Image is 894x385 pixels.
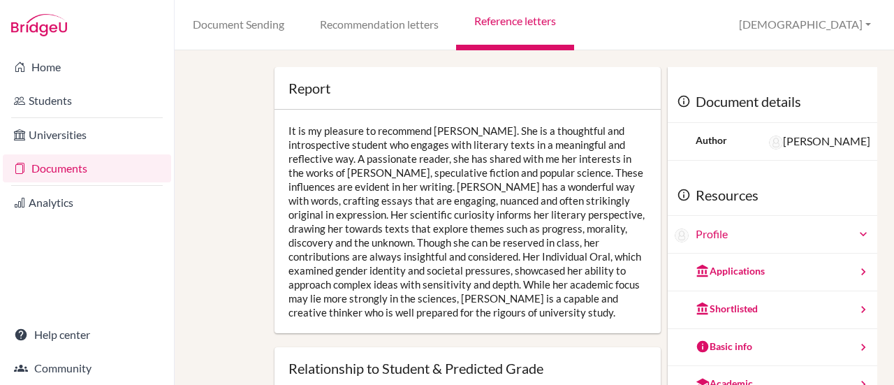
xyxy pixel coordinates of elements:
[288,81,330,95] div: Report
[288,361,543,375] div: Relationship to Student & Predicted Grade
[274,110,661,333] div: It is my pleasure to recommend [PERSON_NAME]. She is a thoughtful and introspective student who e...
[668,329,877,367] a: Basic info
[668,81,877,123] div: Document details
[3,53,171,81] a: Home
[668,254,877,291] a: Applications
[668,291,877,329] a: Shortlisted
[696,226,870,242] a: Profile
[769,136,783,150] img: James Messer
[696,264,765,278] div: Applications
[696,340,752,354] div: Basic info
[733,12,877,38] button: [DEMOGRAPHIC_DATA]
[3,189,171,217] a: Analytics
[3,154,171,182] a: Documents
[696,302,758,316] div: Shortlisted
[696,133,727,147] div: Author
[3,321,171,349] a: Help center
[3,87,171,115] a: Students
[668,175,877,217] div: Resources
[769,133,870,150] div: [PERSON_NAME]
[675,228,689,242] img: Karolina Gutowska
[3,121,171,149] a: Universities
[11,14,67,36] img: Bridge-U
[3,354,171,382] a: Community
